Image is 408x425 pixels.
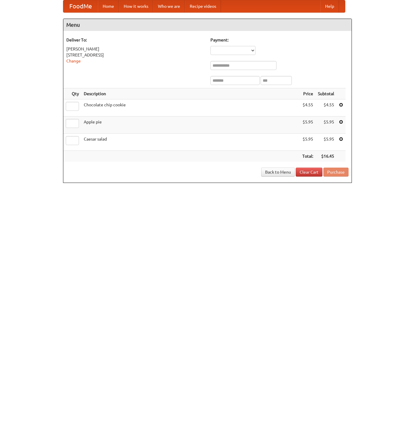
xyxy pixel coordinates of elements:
[63,88,81,99] th: Qty
[81,134,300,151] td: Caesar salad
[300,151,316,162] th: Total:
[316,88,337,99] th: Subtotal
[119,0,153,12] a: How it works
[316,151,337,162] th: $16.45
[98,0,119,12] a: Home
[300,134,316,151] td: $5.95
[210,37,349,43] h5: Payment:
[185,0,221,12] a: Recipe videos
[153,0,185,12] a: Who we are
[81,117,300,134] td: Apple pie
[261,168,295,177] a: Back to Menu
[316,117,337,134] td: $5.95
[66,37,204,43] h5: Deliver To:
[63,0,98,12] a: FoodMe
[296,168,322,177] a: Clear Cart
[63,19,352,31] h4: Menu
[323,168,349,177] button: Purchase
[66,46,204,52] div: [PERSON_NAME]
[316,134,337,151] td: $5.95
[320,0,339,12] a: Help
[81,99,300,117] td: Chocolate chip cookie
[300,88,316,99] th: Price
[66,52,204,58] div: [STREET_ADDRESS]
[81,88,300,99] th: Description
[66,59,81,63] a: Change
[300,117,316,134] td: $5.95
[300,99,316,117] td: $4.55
[316,99,337,117] td: $4.55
